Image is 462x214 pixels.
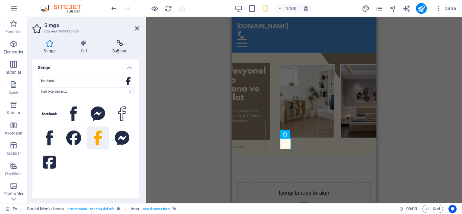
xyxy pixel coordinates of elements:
[432,3,459,14] button: Daha
[5,131,23,136] font: Akordeon
[444,6,456,11] font: Daha
[411,206,412,211] font: :
[275,4,299,13] button: %100
[38,77,119,85] input: Arama ikonları (kare, yıldız yarım, vb.)
[433,206,440,211] font: Kod
[111,102,134,125] button: İyon Sosyal Facebook Anahattı (İyonikler)
[164,4,172,13] button: yeniden yükle
[142,205,170,213] span: . social-icons-icon
[303,5,309,11] i: Yeniden boyutlandırma sırasında seçilen cihaza uyacak şekilde yakınlaştırma seviyesi otomatik ola...
[417,5,425,13] i: Publish
[416,3,427,14] button: yayınlamak
[285,6,296,11] font: %100
[375,5,383,13] i: Sayfalar (Ctrl+Alt+S)
[6,151,21,156] font: Tablolar
[164,5,172,13] i: Sayfayı yeniden yükle
[6,70,22,75] font: Sütunlar
[8,90,18,95] font: İçerik
[87,102,110,125] button: Sosyal Facebook Messenger (IcoFont)
[38,126,61,149] button: Ion Sosyal Facebook (Ionicons)
[123,77,134,85] div: Facebook F (FontAwesome Markaları)
[4,50,23,54] font: Elementler
[422,205,443,213] button: Kod
[13,206,17,211] font: Ev
[5,29,22,34] font: Favoriler
[62,102,85,125] button: Sosyal Facebook (IcoFont)
[110,5,118,13] i: Undo: Change link (Ctrl+Z)
[27,205,64,213] span: Click to select. Double-click to edit
[172,207,176,211] i: This element is linked
[44,22,59,28] font: Simge
[27,205,176,213] nav: ekmek kırıntısı
[448,205,457,213] button: Kullanıcı merkezli
[44,29,79,33] font: Öğe #ed-1009936736
[402,4,411,13] button: metin_oluşturucu
[112,49,128,53] font: Bağlantı
[38,102,61,125] button: Marka Facebook (IcoFont)
[406,206,411,211] font: 00
[67,205,114,213] span: . preset-social-icons-v3-default
[5,171,22,176] font: Özellikler
[4,192,23,196] font: Görüntüler
[399,205,417,213] h6: Oturum süresi
[62,126,85,149] button: Facebook (FontAwesome Markaları)
[375,4,384,13] button: sayfalar
[81,49,87,53] font: Stil
[7,111,21,115] font: Kutular
[131,205,139,213] span: Click to select. Double-click to edit
[110,4,118,13] button: geri al
[389,4,397,13] button: gezgin
[39,4,90,13] img: Editör Logosu
[38,65,50,70] font: Simge
[5,205,17,213] a: Seçimi iptal etmek için tıklayın. Sayfaları açmak için çift tıklayın.
[38,151,61,174] button: Kare Facebook (FontAwesome Markaları)
[44,49,55,53] font: Simge
[362,4,370,13] button: tasarım
[87,126,110,149] button: Facebook F (FontAwesome Markaları)
[111,126,134,149] button: Facebook Messenger (FontAwesome Markaları)
[117,207,120,211] i: This element is a customizable preset
[412,206,417,211] font: 00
